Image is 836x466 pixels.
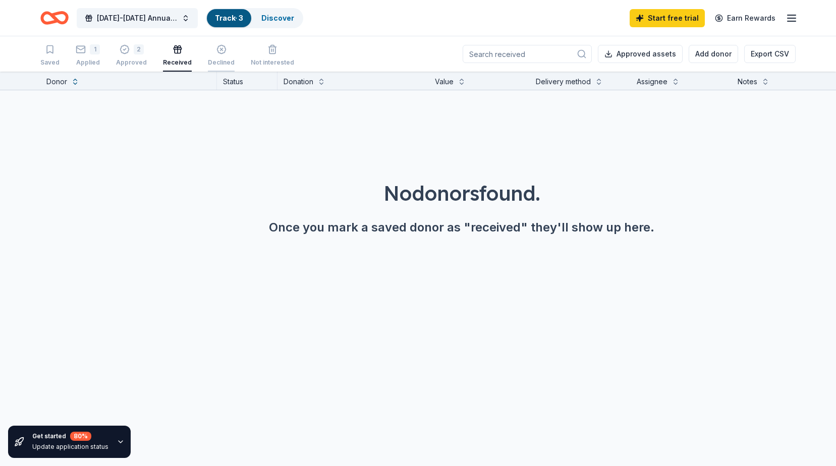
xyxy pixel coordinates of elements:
div: Not interested [251,59,294,67]
button: Export CSV [744,45,796,63]
input: Search received [463,45,592,63]
a: Home [40,6,69,30]
a: Discover [261,14,294,22]
a: Track· 3 [215,14,243,22]
button: 2Approved [116,40,147,72]
div: 1 [90,44,100,54]
div: Value [435,76,454,88]
button: Received [163,40,192,72]
span: [DATE]-[DATE] Annual Raffle Event [97,12,178,24]
div: Notes [738,76,757,88]
div: Approved [116,59,147,67]
button: [DATE]-[DATE] Annual Raffle Event [77,8,198,28]
div: Get started [32,432,108,441]
div: Declined [208,59,235,67]
a: Earn Rewards [709,9,782,27]
div: Status [217,72,277,90]
div: Assignee [637,76,667,88]
div: 2 [134,44,144,54]
button: Approved assets [598,45,683,63]
a: Start free trial [630,9,705,27]
div: Delivery method [536,76,591,88]
button: Add donor [689,45,738,63]
button: Saved [40,40,60,72]
div: Applied [76,59,100,67]
button: 1Applied [76,40,100,72]
div: Update application status [32,443,108,451]
div: Donation [284,76,313,88]
div: Donor [46,76,67,88]
button: Not interested [251,40,294,72]
div: Saved [40,59,60,67]
div: 80 % [70,432,91,441]
button: Declined [208,40,235,72]
div: Received [163,59,192,67]
button: Track· 3Discover [206,8,303,28]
